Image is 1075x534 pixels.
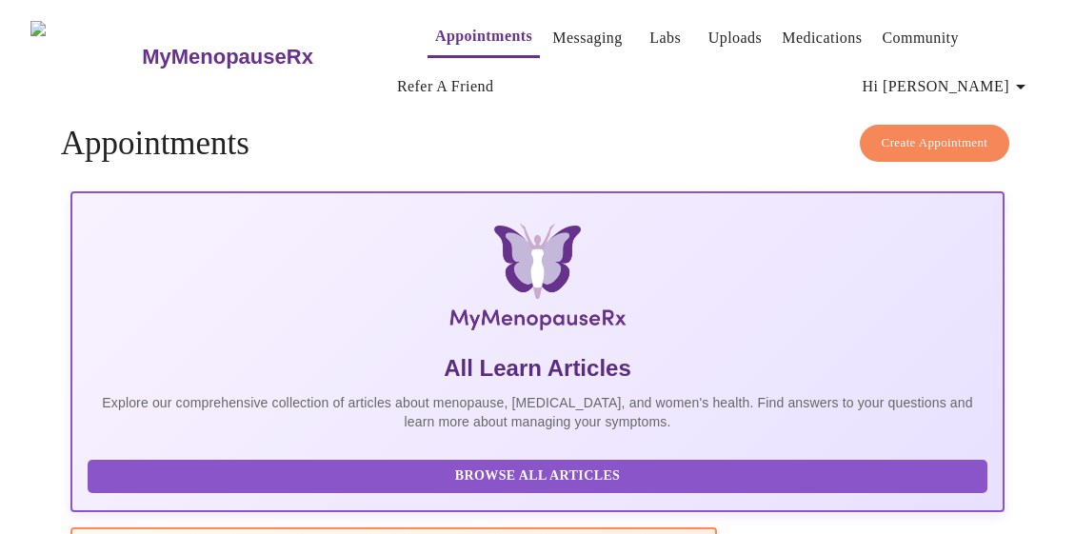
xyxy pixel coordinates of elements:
button: Hi [PERSON_NAME] [855,68,1040,106]
button: Medications [774,19,869,57]
img: MyMenopauseRx Logo [228,224,847,338]
span: Browse All Articles [107,465,969,488]
img: MyMenopauseRx Logo [30,21,140,92]
button: Labs [635,19,696,57]
span: Create Appointment [882,132,988,154]
a: Labs [649,25,681,51]
button: Refer a Friend [389,68,502,106]
p: Explore our comprehensive collection of articles about menopause, [MEDICAL_DATA], and women's hea... [88,393,988,431]
a: Community [882,25,959,51]
a: Refer a Friend [397,73,494,100]
span: Hi [PERSON_NAME] [863,73,1032,100]
button: Messaging [545,19,629,57]
h3: MyMenopauseRx [142,45,313,69]
h5: All Learn Articles [88,353,988,384]
button: Community [874,19,966,57]
a: MyMenopauseRx [140,24,389,90]
h4: Appointments [61,125,1015,163]
button: Uploads [701,19,770,57]
a: Messaging [552,25,622,51]
a: Appointments [435,23,532,49]
a: Uploads [708,25,763,51]
button: Browse All Articles [88,460,988,493]
button: Create Appointment [860,125,1010,162]
a: Browse All Articles [88,466,993,483]
a: Medications [782,25,862,51]
button: Appointments [428,17,540,58]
